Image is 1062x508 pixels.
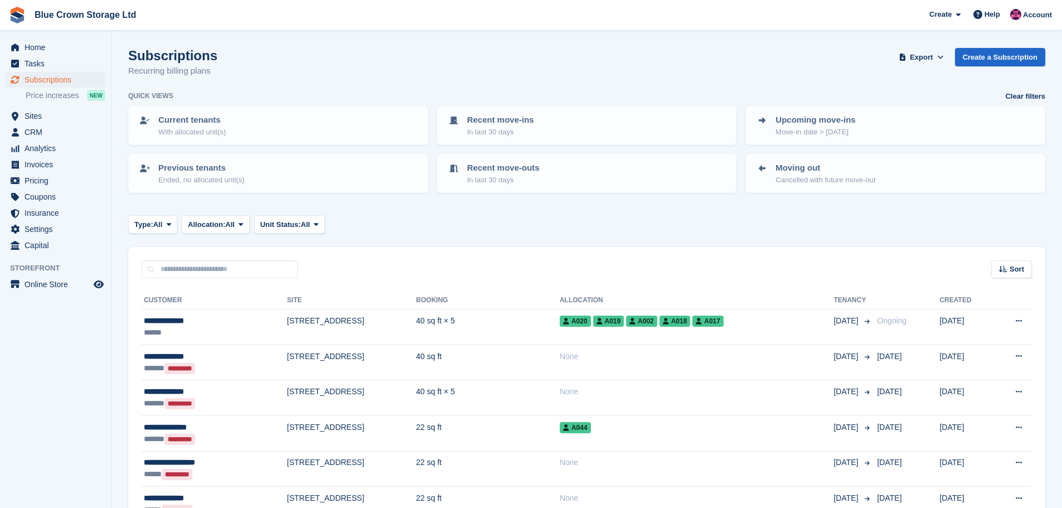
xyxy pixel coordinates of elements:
[877,316,906,325] span: Ongoing
[6,141,105,156] a: menu
[158,162,245,175] p: Previous tenants
[25,205,91,221] span: Insurance
[287,415,416,451] td: [STREET_ADDRESS]
[25,56,91,71] span: Tasks
[877,458,901,467] span: [DATE]
[560,422,591,433] span: A044
[985,9,1000,20] span: Help
[833,422,860,433] span: [DATE]
[560,351,834,362] div: None
[1010,264,1024,275] span: Sort
[6,56,105,71] a: menu
[416,451,560,487] td: 22 sq ft
[26,89,105,101] a: Price increases NEW
[560,386,834,398] div: None
[129,107,427,144] a: Current tenants With allocated unit(s)
[877,352,901,361] span: [DATE]
[1005,91,1045,102] a: Clear filters
[287,309,416,345] td: [STREET_ADDRESS]
[939,309,993,345] td: [DATE]
[416,415,560,451] td: 22 sq ft
[188,219,225,230] span: Allocation:
[26,90,79,101] span: Price increases
[128,215,177,234] button: Type: All
[833,457,860,468] span: [DATE]
[6,173,105,188] a: menu
[939,292,993,309] th: Created
[158,127,226,138] p: With allocated unit(s)
[775,162,875,175] p: Moving out
[182,215,250,234] button: Allocation: All
[467,175,540,186] p: In last 30 days
[438,107,736,144] a: Recent move-ins In last 30 days
[301,219,311,230] span: All
[6,238,105,253] a: menu
[416,309,560,345] td: 40 sq ft × 5
[287,380,416,416] td: [STREET_ADDRESS]
[746,107,1044,144] a: Upcoming move-ins Move-in date > [DATE]
[692,316,724,327] span: A017
[560,492,834,504] div: None
[939,345,993,380] td: [DATE]
[467,114,534,127] p: Recent move-ins
[939,415,993,451] td: [DATE]
[775,127,855,138] p: Move-in date > [DATE]
[833,386,860,398] span: [DATE]
[877,423,901,432] span: [DATE]
[25,108,91,124] span: Sites
[6,205,105,221] a: menu
[128,91,173,101] h6: Quick views
[6,157,105,172] a: menu
[438,155,736,192] a: Recent move-outs In last 30 days
[833,292,872,309] th: Tenancy
[225,219,235,230] span: All
[92,278,105,291] a: Preview store
[260,219,301,230] span: Unit Status:
[416,380,560,416] td: 40 sq ft × 5
[287,451,416,487] td: [STREET_ADDRESS]
[833,492,860,504] span: [DATE]
[25,221,91,237] span: Settings
[955,48,1045,66] a: Create a Subscription
[6,72,105,88] a: menu
[153,219,163,230] span: All
[30,6,140,24] a: Blue Crown Storage Ltd
[287,345,416,380] td: [STREET_ADDRESS]
[6,189,105,205] a: menu
[929,9,952,20] span: Create
[626,316,657,327] span: A002
[560,457,834,468] div: None
[833,315,860,327] span: [DATE]
[560,292,834,309] th: Allocation
[25,141,91,156] span: Analytics
[877,387,901,396] span: [DATE]
[416,345,560,380] td: 40 sq ft
[6,40,105,55] a: menu
[129,155,427,192] a: Previous tenants Ended, no allocated unit(s)
[9,7,26,23] img: stora-icon-8386f47178a22dfd0bd8f6a31ec36ba5ce8667c1dd55bd0f319d3a0aa187defe.svg
[134,219,153,230] span: Type:
[87,90,105,101] div: NEW
[25,157,91,172] span: Invoices
[25,72,91,88] span: Subscriptions
[746,155,1044,192] a: Moving out Cancelled with future move-out
[1023,9,1052,21] span: Account
[6,124,105,140] a: menu
[897,48,946,66] button: Export
[6,108,105,124] a: menu
[25,40,91,55] span: Home
[6,221,105,237] a: menu
[877,494,901,502] span: [DATE]
[775,175,875,186] p: Cancelled with future move-out
[10,263,111,274] span: Storefront
[142,292,287,309] th: Customer
[287,292,416,309] th: Site
[254,215,325,234] button: Unit Status: All
[25,173,91,188] span: Pricing
[416,292,560,309] th: Booking
[25,189,91,205] span: Coupons
[775,114,855,127] p: Upcoming move-ins
[25,238,91,253] span: Capital
[158,114,226,127] p: Current tenants
[1010,9,1021,20] img: Joe Ashley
